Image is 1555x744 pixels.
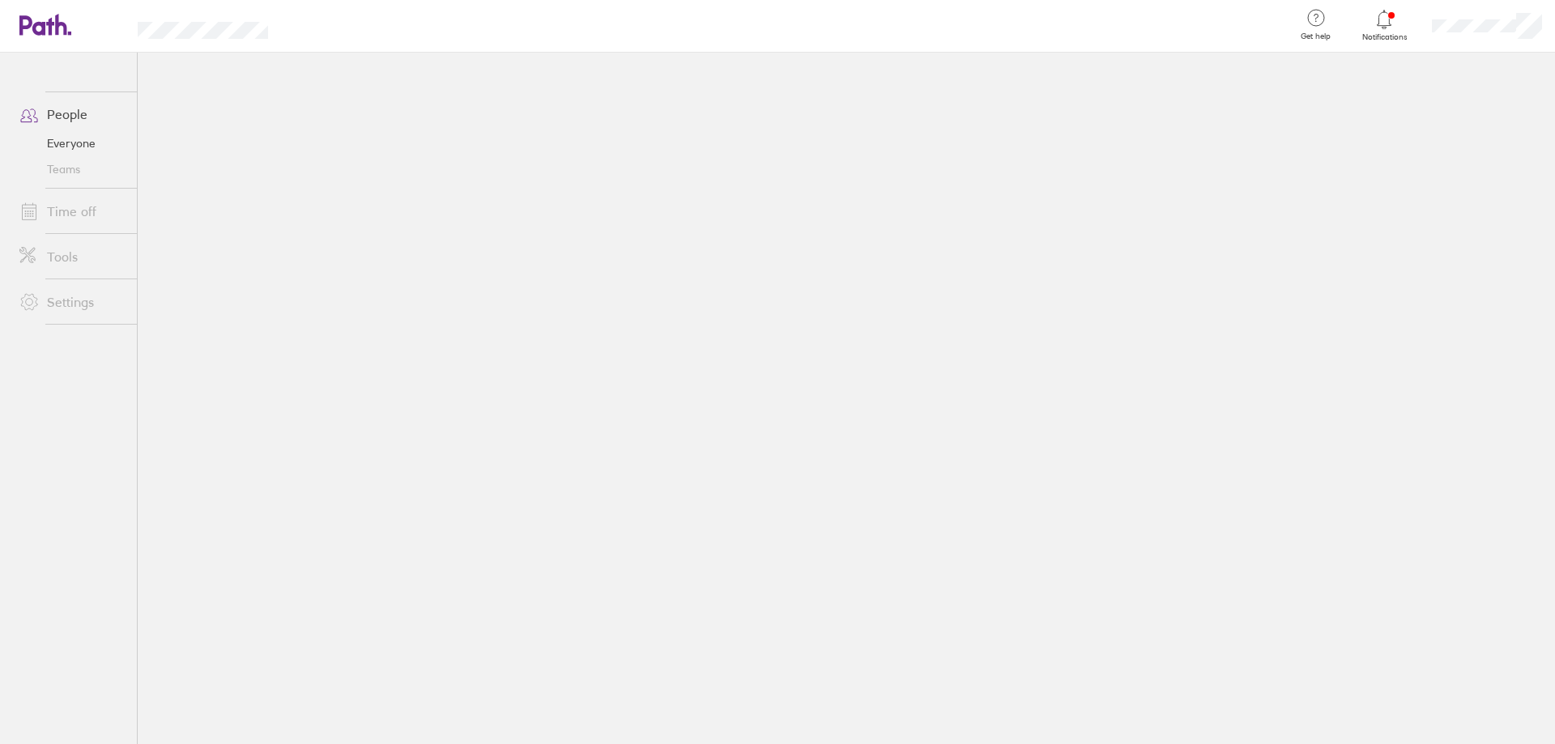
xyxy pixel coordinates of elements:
[6,98,137,130] a: People
[1358,32,1411,42] span: Notifications
[6,130,137,156] a: Everyone
[6,156,137,182] a: Teams
[6,286,137,318] a: Settings
[6,195,137,227] a: Time off
[1289,32,1342,41] span: Get help
[6,240,137,273] a: Tools
[1358,8,1411,42] a: Notifications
